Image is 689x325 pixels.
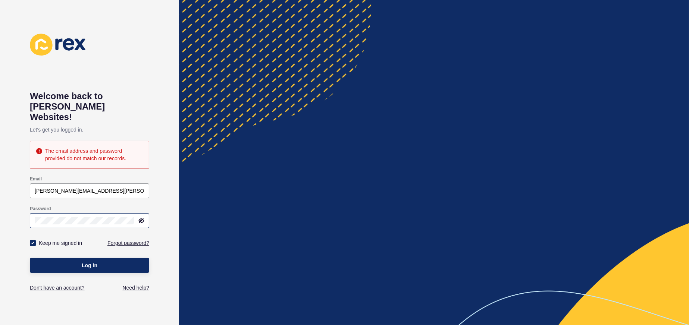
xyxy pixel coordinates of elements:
[30,122,149,137] p: Let's get you logged in.
[30,176,42,182] label: Email
[30,284,85,291] a: Don't have an account?
[35,187,144,195] input: e.g. name@company.com
[39,239,82,247] label: Keep me signed in
[45,147,143,162] div: The email address and password provided do not match our records.
[30,206,51,212] label: Password
[122,284,149,291] a: Need help?
[30,91,149,122] h1: Welcome back to [PERSON_NAME] Websites!
[30,258,149,273] button: Log in
[82,262,97,269] span: Log in
[107,239,149,247] a: Forgot password?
